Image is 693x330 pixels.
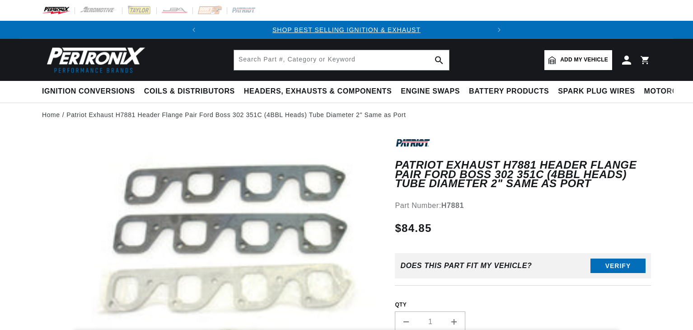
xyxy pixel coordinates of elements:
summary: Headers, Exhausts & Components [239,81,396,102]
span: Headers, Exhausts & Components [244,87,392,96]
button: search button [429,50,449,70]
span: Battery Products [469,87,549,96]
span: Ignition Conversions [42,87,135,96]
a: Patriot Exhaust H7881 Header Flange Pair Ford Boss 302 351C (4BBL Heads) Tube Diameter 2" Same as... [66,110,406,120]
span: Coils & Distributors [144,87,235,96]
label: QTY [395,301,651,309]
span: Add my vehicle [560,56,608,64]
span: $84.85 [395,220,431,236]
input: Search Part #, Category or Keyword [234,50,449,70]
a: Add my vehicle [544,50,612,70]
div: Does This part fit My vehicle? [400,262,532,270]
img: Pertronix [42,44,146,75]
div: Announcement [203,25,490,35]
h1: Patriot Exhaust H7881 Header Flange Pair Ford Boss 302 351C (4BBL Heads) Tube Diameter 2" Same as... [395,160,651,188]
button: Translation missing: en.sections.announcements.next_announcement [490,21,508,39]
slideshow-component: Translation missing: en.sections.announcements.announcement_bar [19,21,674,39]
div: 1 of 2 [203,25,490,35]
strong: H7881 [441,202,464,209]
button: Translation missing: en.sections.announcements.previous_announcement [185,21,203,39]
summary: Coils & Distributors [140,81,239,102]
button: Verify [590,259,646,273]
summary: Engine Swaps [396,81,464,102]
span: Engine Swaps [401,87,460,96]
nav: breadcrumbs [42,110,651,120]
summary: Battery Products [464,81,553,102]
div: Part Number: [395,200,651,212]
summary: Spark Plug Wires [553,81,639,102]
a: Home [42,110,60,120]
span: Spark Plug Wires [558,87,635,96]
a: SHOP BEST SELLING IGNITION & EXHAUST [272,26,421,33]
summary: Ignition Conversions [42,81,140,102]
